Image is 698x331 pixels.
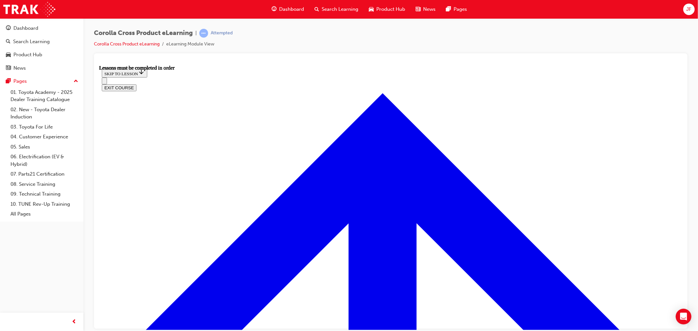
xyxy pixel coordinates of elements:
[416,5,421,13] span: news-icon
[72,318,77,326] span: prev-icon
[454,6,467,13] span: Pages
[6,52,11,58] span: car-icon
[6,39,10,45] span: search-icon
[6,26,11,31] span: guage-icon
[3,49,81,61] a: Product Hub
[13,51,42,59] div: Product Hub
[211,30,233,36] div: Attempted
[410,3,441,16] a: news-iconNews
[8,142,81,152] a: 05. Sales
[166,41,214,48] li: eLearning Module View
[376,6,405,13] span: Product Hub
[74,77,78,86] span: up-icon
[6,65,11,71] span: news-icon
[3,36,81,48] a: Search Learning
[3,2,55,17] img: Trak
[322,6,358,13] span: Search Learning
[5,6,45,11] span: SKIP TO LESSON
[8,122,81,132] a: 03. Toyota For Life
[3,22,81,34] a: Dashboard
[441,3,472,16] a: pages-iconPages
[3,75,81,87] button: Pages
[94,41,160,47] a: Corolla Cross Product eLearning
[6,78,11,84] span: pages-icon
[266,3,309,16] a: guage-iconDashboard
[8,132,81,142] a: 04. Customer Experience
[364,3,410,16] a: car-iconProduct Hub
[686,6,691,13] span: JF
[13,38,50,45] div: Search Learning
[8,179,81,189] a: 08. Service Training
[272,5,277,13] span: guage-icon
[8,169,81,179] a: 07. Parts21 Certification
[3,12,581,26] nav: Navigation menu
[423,6,436,13] span: News
[279,6,304,13] span: Dashboard
[369,5,374,13] span: car-icon
[8,199,81,209] a: 10. TUNE Rev-Up Training
[195,29,197,37] span: |
[8,105,81,122] a: 02. New - Toyota Dealer Induction
[8,189,81,199] a: 09. Technical Training
[3,21,81,75] button: DashboardSearch LearningProduct HubNews
[3,62,81,74] a: News
[309,3,364,16] a: search-iconSearch Learning
[676,309,691,324] div: Open Intercom Messenger
[8,209,81,219] a: All Pages
[3,19,37,26] button: EXIT COURSE
[8,87,81,105] a: 01. Toyota Academy - 2025 Dealer Training Catalogue
[314,5,319,13] span: search-icon
[3,12,8,19] button: Open navigation menu
[94,29,193,37] span: Corolla Cross Product eLearning
[13,64,26,72] div: News
[8,152,81,169] a: 06. Electrification (EV & Hybrid)
[13,78,27,85] div: Pages
[13,25,38,32] div: Dashboard
[683,4,695,15] button: JF
[199,29,208,38] span: learningRecordVerb_ATTEMPT-icon
[3,3,48,12] button: SKIP TO LESSON
[446,5,451,13] span: pages-icon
